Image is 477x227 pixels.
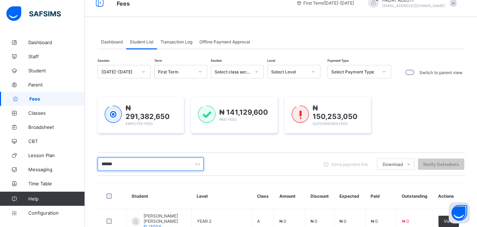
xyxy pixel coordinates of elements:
div: Select class section [215,69,251,74]
th: Actions [433,183,464,209]
span: Transaction Log [161,39,192,44]
span: ₦ 0 [402,219,409,224]
span: Time Table [28,181,85,186]
div: First Term [158,69,194,74]
th: Discount [305,183,334,209]
div: Select Level [271,69,307,74]
span: CBT [28,138,85,144]
span: Parent [28,82,85,88]
span: Session [98,59,109,62]
span: Broadsheet [28,124,85,130]
th: Paid [365,183,396,209]
img: outstanding-1.146d663e52f09953f639664a84e30106.svg [292,106,309,123]
span: ₦ 0 [339,219,347,224]
th: Class [252,183,274,209]
span: ₦ 0 [310,219,318,224]
th: Outstanding [396,183,433,209]
span: Student List [130,39,153,44]
span: ₦ 141,129,600 [219,108,268,117]
span: ₦ 150,253,050 [313,104,357,121]
button: Open asap [449,202,470,223]
div: [DATE]-[DATE] [101,69,138,74]
div: Select Payment Type [331,69,378,74]
th: Expected [334,183,365,209]
span: Staff [28,54,85,59]
span: Payment Type [327,59,349,62]
span: ₦ 0 [371,219,378,224]
span: Student [28,68,85,73]
span: Outstanding Fees [313,121,348,126]
span: Messaging [28,167,85,172]
span: Send payment link [331,162,368,167]
th: Student [126,183,192,209]
span: Lesson Plan [28,153,85,158]
span: Level [267,59,275,62]
span: Notify Defaulters [423,162,459,167]
th: Level [191,183,251,209]
span: session/term information [296,0,354,6]
span: Help [28,196,85,202]
img: expected-1.03dd87d44185fb6c27cc9b2570c10499.svg [105,106,122,123]
span: Expected Fees [126,121,153,126]
span: Section [211,59,222,62]
label: Switch to parent view [419,70,463,75]
span: View [444,219,454,224]
span: ₦ 291,382,650 [126,104,170,121]
span: [PERSON_NAME] [PERSON_NAME] [144,213,186,224]
img: paid-1.3eb1404cbcb1d3b736510a26bbfa3ccb.svg [198,106,215,123]
span: A [257,219,260,224]
th: Amount [274,183,305,209]
span: Dashboard [28,40,85,45]
span: YEAR 2 [197,219,211,224]
span: Configuration [28,210,85,216]
span: Paid Fees [219,117,237,121]
span: Fees [29,96,85,102]
span: ₦ 0 [279,219,286,224]
span: Dashboard [101,39,123,44]
span: Offline Payment Approval [199,39,250,44]
span: Term [154,59,162,62]
span: Classes [28,110,85,116]
span: [EMAIL_ADDRESS][DOMAIN_NAME] [382,4,445,8]
span: Download [383,162,403,167]
img: safsims [6,6,61,21]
